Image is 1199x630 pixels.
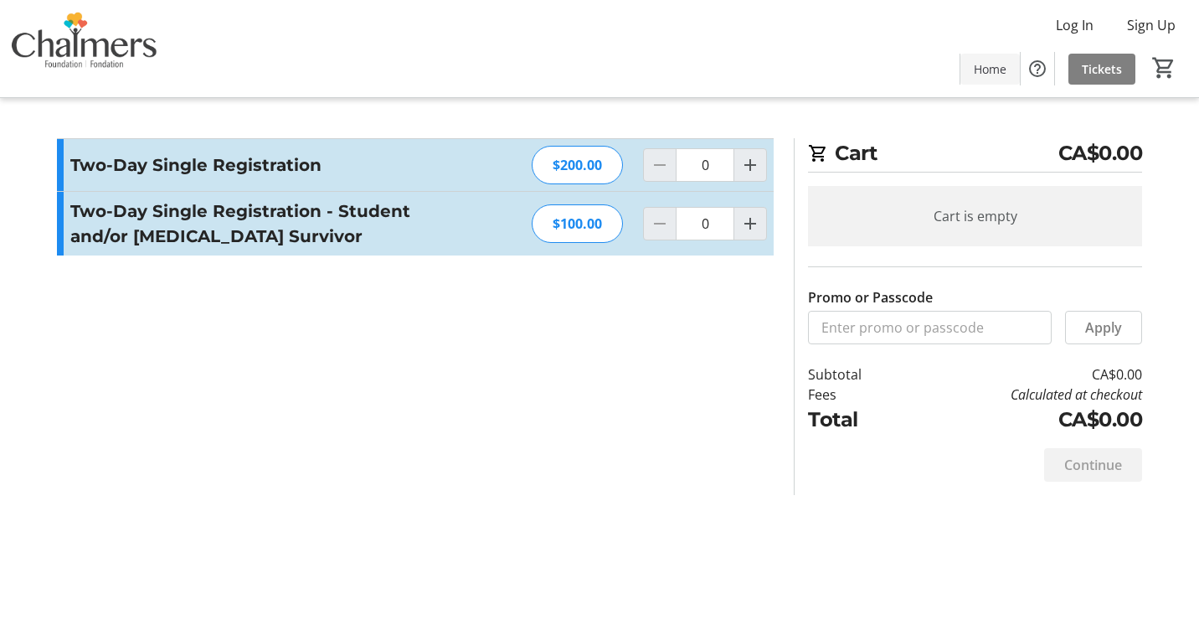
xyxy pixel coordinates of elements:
[10,7,159,90] img: Chalmers Foundation's Logo
[70,152,436,178] h3: Two-Day Single Registration
[1058,138,1143,168] span: CA$0.00
[734,149,766,181] button: Increment by one
[1149,53,1179,83] button: Cart
[905,364,1142,385] td: CA$0.00
[974,60,1006,78] span: Home
[532,146,623,184] div: $200.00
[1056,15,1094,35] span: Log In
[808,385,905,405] td: Fees
[808,311,1052,344] input: Enter promo or passcode
[676,148,734,182] input: Two-Day Single Registration Quantity
[808,138,1142,173] h2: Cart
[808,186,1142,246] div: Cart is empty
[808,364,905,385] td: Subtotal
[808,405,905,435] td: Total
[1042,12,1107,39] button: Log In
[1127,15,1176,35] span: Sign Up
[905,405,1142,435] td: CA$0.00
[808,287,933,307] label: Promo or Passcode
[734,208,766,240] button: Increment by one
[905,385,1142,405] td: Calculated at checkout
[1065,311,1142,344] button: Apply
[1082,60,1122,78] span: Tickets
[1085,318,1122,338] span: Apply
[1021,52,1054,85] button: Help
[960,54,1020,85] a: Home
[676,207,734,240] input: Two-Day Single Registration - Student and/or Cancer Survivor Quantity
[532,204,623,243] div: $100.00
[1114,12,1189,39] button: Sign Up
[1068,54,1135,85] a: Tickets
[70,199,436,249] h3: Two-Day Single Registration - Student and/or [MEDICAL_DATA] Survivor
